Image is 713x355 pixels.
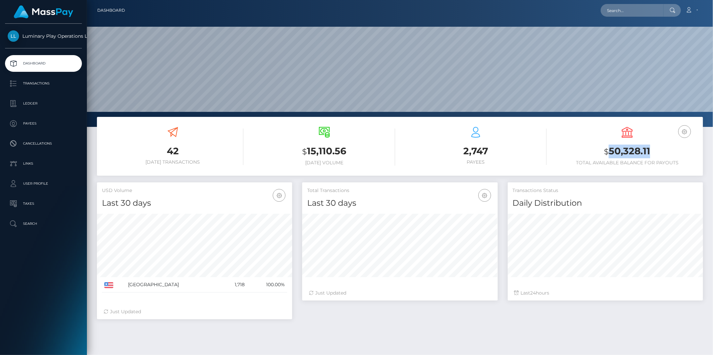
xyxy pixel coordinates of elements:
h5: Total Transactions [307,187,492,194]
td: 1,718 [222,277,247,293]
a: User Profile [5,175,82,192]
span: Luminary Play Operations Limited [5,33,82,39]
input: Search... [601,4,664,17]
h6: Payees [405,159,547,165]
h3: 50,328.11 [557,145,698,158]
p: Dashboard [8,58,79,68]
h5: USD Volume [102,187,287,194]
h4: Last 30 days [102,197,287,209]
a: Dashboard [97,3,125,17]
p: User Profile [8,179,79,189]
div: Just Updated [104,308,285,315]
div: Last hours [514,290,696,297]
p: Links [8,159,79,169]
h6: [DATE] Transactions [102,159,243,165]
p: Cancellations [8,139,79,149]
img: US.png [104,282,113,288]
a: Taxes [5,195,82,212]
img: Luminary Play Operations Limited [8,30,19,42]
h4: Daily Distribution [513,197,698,209]
img: MassPay Logo [14,5,73,18]
h3: 42 [102,145,243,158]
p: Ledger [8,99,79,109]
td: [GEOGRAPHIC_DATA] [126,277,222,293]
a: Payees [5,115,82,132]
h6: [DATE] Volume [253,160,395,166]
h3: 15,110.56 [253,145,395,158]
span: 24 [530,290,536,296]
a: Links [5,155,82,172]
small: $ [302,147,307,156]
div: Just Updated [309,290,491,297]
p: Payees [8,119,79,129]
td: 100.00% [247,277,287,293]
h6: Total Available Balance for Payouts [557,160,698,166]
h5: Transactions Status [513,187,698,194]
h3: 2,747 [405,145,547,158]
h4: Last 30 days [307,197,492,209]
small: $ [604,147,609,156]
a: Search [5,215,82,232]
p: Transactions [8,78,79,88]
a: Cancellations [5,135,82,152]
p: Search [8,219,79,229]
a: Dashboard [5,55,82,72]
p: Taxes [8,199,79,209]
a: Transactions [5,75,82,92]
a: Ledger [5,95,82,112]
